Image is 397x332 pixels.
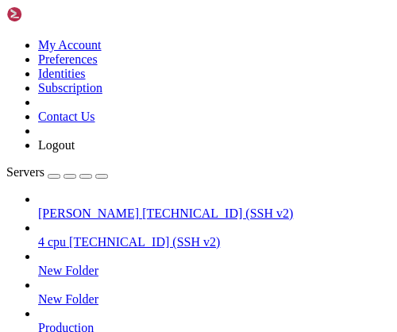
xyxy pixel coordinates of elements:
[6,209,191,222] x-row: root@racknerd-f0efb1d:~#
[38,192,391,221] li: [PERSON_NAME] [TECHNICAL_ID] (SSH v2)
[38,110,95,123] a: Contact Us
[38,207,139,220] span: [PERSON_NAME]
[6,182,191,195] x-row: Last login: [DATE] 18:5
[38,221,391,249] li: 4 cpu [TECHNICAL_ID] (SSH v2)
[6,6,98,22] img: Shellngn
[6,155,191,168] x-row: *** System restart required
[38,52,98,66] a: Preferences
[6,87,191,101] x-row: updates.
[38,235,391,249] a: 4 cpu [TECHNICAL_ID] (SSH v2)
[6,74,191,87] x-row: additional future security
[38,292,98,306] span: New Folder
[38,278,391,307] li: New Folder
[38,264,98,277] span: New Folder
[38,249,391,278] li: New Folder
[38,235,66,249] span: 4 cpu
[38,207,391,221] a: [PERSON_NAME] [TECHNICAL_ID] (SSH v2)
[38,264,391,278] a: New Folder
[6,195,191,209] x-row: 9:32 2025 from [TECHNICAL_ID]
[38,292,391,307] a: New Folder
[6,33,191,47] x-row: able
[6,165,108,179] a: Servers
[6,165,44,179] span: Servers
[174,209,180,222] div: (25, 15)
[6,20,191,33] x-row: ates run: apt list --upgrad
[38,81,102,95] a: Subscription
[6,60,191,74] x-row: Enable ESM Apps to receive
[142,207,293,220] span: [TECHNICAL_ID] (SSH v2)
[6,101,191,114] x-row: See [URL][DOMAIN_NAME]
[69,235,220,249] span: [TECHNICAL_ID] (SSH v2)
[38,67,86,80] a: Identities
[6,114,191,128] x-row: or run: sudo pro status
[6,6,191,20] x-row: To see these additional upd
[38,38,102,52] a: My Account
[38,138,75,152] a: Logout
